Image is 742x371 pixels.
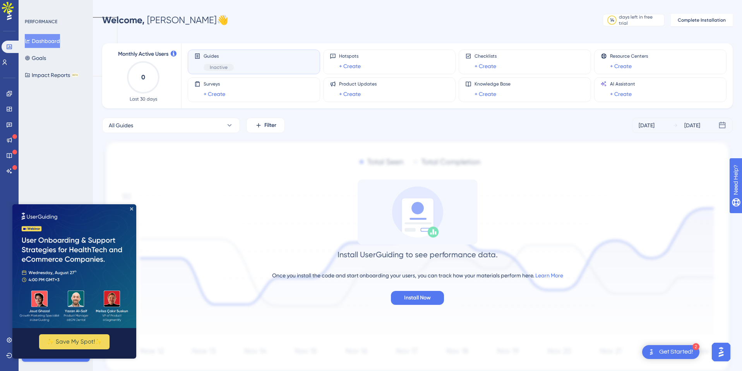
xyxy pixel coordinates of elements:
[102,14,228,26] div: [PERSON_NAME] 👋
[27,130,97,145] button: ✨ Save My Spot!✨
[647,347,656,357] img: launcher-image-alternative-text
[642,345,699,359] div: Open Get Started! checklist, remaining modules: 2
[475,81,511,87] span: Knowledge Base
[204,53,234,59] span: Guides
[339,81,377,87] span: Product Updates
[246,118,285,133] button: Filter
[610,62,632,71] a: + Create
[339,53,361,59] span: Hotspots
[141,74,145,81] text: 0
[102,14,145,26] span: Welcome,
[338,249,498,260] div: Install UserGuiding to see performance data.
[610,89,632,99] a: + Create
[272,271,563,280] div: Once you install the code and start onboarding your users, you can track how your materials perfo...
[130,96,157,102] span: Last 30 days
[25,51,46,65] button: Goals
[18,2,48,11] span: Need Help?
[619,14,662,26] div: days left in free trial
[475,62,496,71] a: + Create
[404,293,431,303] span: Install Now
[391,291,444,305] button: Install Now
[475,53,497,59] span: Checklists
[692,343,699,350] div: 2
[118,3,121,6] div: Close Preview
[671,14,733,26] button: Complete Installation
[475,89,496,99] a: + Create
[25,68,79,82] button: Impact ReportsBETA
[610,53,648,59] span: Resource Centers
[102,118,240,133] button: All Guides
[659,348,693,356] div: Get Started!
[339,62,361,71] a: + Create
[204,89,225,99] a: + Create
[204,81,225,87] span: Surveys
[25,34,60,48] button: Dashboard
[610,81,635,87] span: AI Assistant
[684,121,700,130] div: [DATE]
[210,64,228,70] span: Inactive
[535,272,563,279] a: Learn More
[109,121,133,130] span: All Guides
[639,121,655,130] div: [DATE]
[264,121,276,130] span: Filter
[678,17,726,23] span: Complete Installation
[72,73,79,77] div: BETA
[25,19,57,25] div: PERFORMANCE
[610,17,614,23] div: 14
[118,50,168,59] span: Monthly Active Users
[339,89,361,99] a: + Create
[709,340,733,364] iframe: UserGuiding AI Assistant Launcher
